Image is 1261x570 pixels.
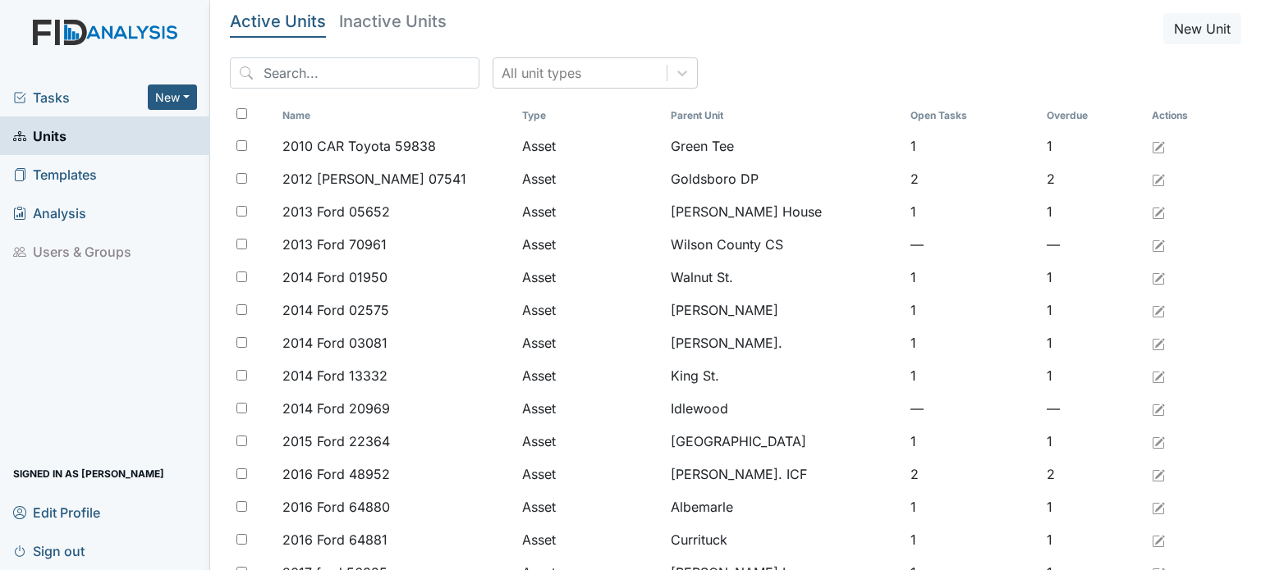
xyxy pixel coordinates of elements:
td: [PERSON_NAME] House [664,195,904,228]
td: 1 [1040,294,1145,326]
button: New [148,84,197,110]
td: Asset [516,195,664,228]
td: King St. [664,359,904,392]
td: 1 [1040,425,1145,458]
td: 1 [1040,359,1145,392]
a: Edit [1152,300,1165,320]
th: Actions [1145,102,1227,130]
span: 2016 Ford 64881 [282,530,387,549]
a: Edit [1152,169,1165,189]
td: Asset [516,326,664,359]
a: Edit [1152,333,1165,353]
td: Walnut St. [664,261,904,294]
h5: Active Units [230,13,326,30]
td: 1 [1040,490,1145,523]
td: 1 [904,195,1039,228]
td: — [1040,392,1145,425]
span: 2015 Ford 22364 [282,431,390,451]
td: Asset [516,490,664,523]
td: 1 [1040,195,1145,228]
td: [PERSON_NAME]. [664,326,904,359]
td: Asset [516,294,664,326]
span: 2014 Ford 13332 [282,366,387,385]
div: All unit types [502,63,581,83]
td: Asset [516,392,664,425]
span: 2014 Ford 03081 [282,333,387,353]
td: — [904,392,1039,425]
a: Edit [1152,431,1165,451]
span: Templates [13,162,97,187]
th: Toggle SortBy [1040,102,1145,130]
a: Tasks [13,88,148,107]
td: Asset [516,261,664,294]
td: Asset [516,523,664,556]
input: Search... [230,57,479,89]
th: Toggle SortBy [664,102,904,130]
td: Asset [516,458,664,490]
td: — [1040,228,1145,261]
span: 2013 Ford 05652 [282,202,390,221]
td: 1 [1040,130,1145,162]
td: 1 [904,130,1039,162]
h5: Inactive Units [339,13,447,30]
a: Edit [1152,267,1165,287]
span: Units [13,123,66,148]
span: 2014 Ford 02575 [282,300,389,320]
input: Toggle All Rows Selected [236,108,247,119]
td: 2 [1040,162,1145,195]
td: 1 [904,261,1039,294]
span: Sign out [13,538,85,563]
a: Edit [1152,235,1165,254]
a: Edit [1152,464,1165,484]
a: Edit [1152,530,1165,549]
td: Green Tee [664,130,904,162]
td: 1 [1040,326,1145,359]
td: Idlewood [664,392,904,425]
span: 2016 Ford 64880 [282,497,390,517]
td: Albemarle [664,490,904,523]
td: 1 [904,359,1039,392]
td: 1 [904,425,1039,458]
span: Edit Profile [13,499,100,525]
td: Asset [516,162,664,195]
span: 2016 Ford 48952 [282,464,390,484]
td: Goldsboro DP [664,162,904,195]
td: 1 [1040,523,1145,556]
td: — [904,228,1039,261]
th: Toggle SortBy [904,102,1039,130]
td: [PERSON_NAME]. ICF [664,458,904,490]
td: 1 [904,490,1039,523]
span: 2013 Ford 70961 [282,235,387,254]
td: [PERSON_NAME] [664,294,904,326]
td: Asset [516,359,664,392]
span: Signed in as [PERSON_NAME] [13,461,164,486]
td: Wilson County CS [664,228,904,261]
a: Edit [1152,399,1165,418]
td: Asset [516,425,664,458]
a: Edit [1152,497,1165,517]
td: 1 [904,294,1039,326]
span: Analysis [13,200,86,226]
a: Edit [1152,202,1165,221]
th: Toggle SortBy [516,102,664,130]
td: Currituck [664,523,904,556]
span: 2014 Ford 20969 [282,399,390,418]
td: 2 [1040,458,1145,490]
td: Asset [516,130,664,162]
td: 1 [1040,261,1145,294]
td: [GEOGRAPHIC_DATA] [664,425,904,458]
td: Asset [516,228,664,261]
a: Edit [1152,366,1165,385]
td: 2 [904,458,1039,490]
span: 2010 CAR Toyota 59838 [282,136,436,156]
span: 2012 [PERSON_NAME] 07541 [282,169,466,189]
td: 2 [904,162,1039,195]
td: 1 [904,326,1039,359]
button: New Unit [1163,13,1241,44]
th: Toggle SortBy [276,102,516,130]
a: Edit [1152,136,1165,156]
td: 1 [904,523,1039,556]
span: 2014 Ford 01950 [282,267,387,287]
